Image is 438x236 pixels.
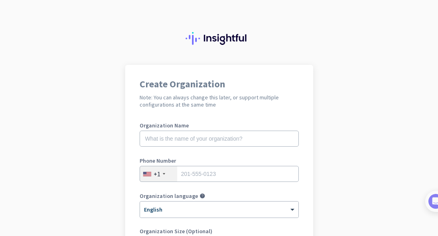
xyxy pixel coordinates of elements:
[186,32,253,45] img: Insightful
[140,131,299,147] input: What is the name of your organization?
[140,228,299,234] label: Organization Size (Optional)
[154,170,160,178] div: +1
[140,79,299,89] h1: Create Organization
[140,166,299,182] input: 201-555-0123
[140,158,299,163] label: Phone Number
[140,193,198,199] label: Organization language
[140,94,299,108] h2: Note: You can always change this later, or support multiple configurations at the same time
[140,123,299,128] label: Organization Name
[200,193,205,199] i: help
